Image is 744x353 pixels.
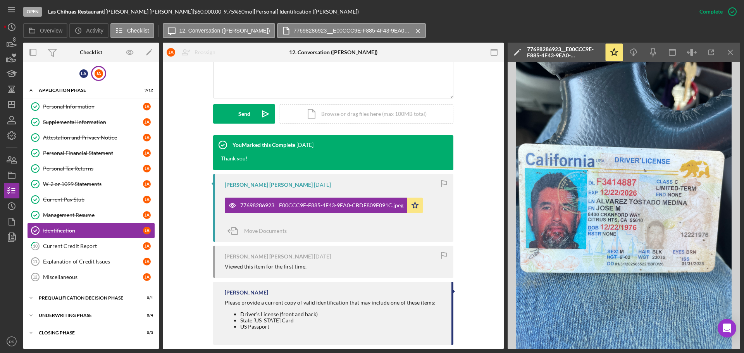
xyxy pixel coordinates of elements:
div: J A [143,118,151,126]
time: 2025-08-15 16:46 [314,253,331,260]
div: J A [143,134,151,141]
div: Prequalification Decision Phase [39,296,134,300]
div: 0 / 3 [139,331,153,335]
a: Supplemental InformationJA [27,114,155,130]
div: 0 / 4 [139,313,153,318]
label: 12. Conversation ([PERSON_NAME]) [179,28,270,34]
div: Send [238,104,250,124]
div: 60 mo [238,9,252,15]
tspan: 10 [33,243,38,248]
div: [PERSON_NAME] [225,289,268,296]
button: DS [4,334,19,349]
tspan: 12 [33,275,37,279]
a: IdentificationJA [27,223,155,238]
button: Checklist [110,23,154,38]
button: 77698286923__E00CCC9E-F885-4F43-9EA0-CBDF809F091C.jpeg [225,198,423,213]
button: JAReassign [163,45,223,60]
div: [PERSON_NAME] [PERSON_NAME] [225,253,313,260]
div: Personal Tax Returns [43,165,143,172]
div: L A [79,69,88,78]
label: 77698286923__E00CCC9E-F885-4F43-9EA0-CBDF809F091C.jpeg [294,28,410,34]
div: Current Pay Stub [43,196,143,203]
div: Checklist [80,49,102,55]
div: 0 / 1 [139,296,153,300]
div: J A [95,69,103,78]
div: J A [143,227,151,234]
div: Closing Phase [39,331,134,335]
img: Preview [508,62,740,349]
div: J A [143,242,151,250]
div: Complete [699,4,723,19]
div: $60,000.00 [194,9,224,15]
span: Move Documents [244,227,287,234]
div: J A [143,258,151,265]
div: Current Credit Report [43,243,143,249]
text: DS [9,339,14,344]
div: Supplemental Information [43,119,143,125]
div: Miscellaneous [43,274,143,280]
div: Thank you! [221,155,248,162]
button: Activity [69,23,108,38]
button: 77698286923__E00CCC9E-F885-4F43-9EA0-CBDF809F091C.jpeg [277,23,426,38]
div: 12. Conversation ([PERSON_NAME]) [289,49,377,55]
li: Driver's License (front and back) [240,311,436,317]
a: 10Current Credit ReportJA [27,238,155,254]
a: Management ResumeJA [27,207,155,223]
li: US Passport [240,324,436,330]
button: Complete [692,4,740,19]
button: Send [213,104,275,124]
div: Management Resume [43,212,143,218]
div: Please provide a current copy of valid identification that may include one of these items: [225,300,436,330]
div: J A [143,149,151,157]
a: 11Explanation of Credit IssuesJA [27,254,155,269]
a: Personal InformationJA [27,99,155,114]
div: W-2 or 1099 Statements [43,181,143,187]
div: | [48,9,105,15]
a: Current Pay StubJA [27,192,155,207]
div: You Marked this Complete [232,142,295,148]
div: J A [143,273,151,281]
div: [PERSON_NAME] [PERSON_NAME] | [105,9,194,15]
a: Personal Tax ReturnsJA [27,161,155,176]
div: Personal Financial Statement [43,150,143,156]
time: 2025-08-18 17:21 [296,142,313,148]
div: 9.75 % [224,9,238,15]
div: Explanation of Credit Issues [43,258,143,265]
a: W-2 or 1099 StatementsJA [27,176,155,192]
div: J A [143,180,151,188]
label: Overview [40,28,62,34]
b: Las Chihuas Restaurant [48,8,104,15]
div: Attestation and Privacy Notice [43,134,143,141]
div: Viewed this item for the first time. [225,263,307,270]
button: 12. Conversation ([PERSON_NAME]) [163,23,275,38]
div: 9 / 12 [139,88,153,93]
li: State [US_STATE] Card [240,317,436,324]
label: Checklist [127,28,149,34]
a: 12MiscellaneousJA [27,269,155,285]
div: J A [143,211,151,219]
button: Overview [23,23,67,38]
div: Identification [43,227,143,234]
time: 2025-08-15 20:47 [314,182,331,188]
div: J A [167,48,175,57]
label: Activity [86,28,103,34]
div: Underwriting Phase [39,313,134,318]
div: Reassign [195,45,215,60]
div: [PERSON_NAME] [PERSON_NAME] [225,182,313,188]
div: J A [143,103,151,110]
div: 77698286923__E00CCC9E-F885-4F43-9EA0-CBDF809F091C.jpeg [240,202,403,208]
div: | [Personal] Identification ([PERSON_NAME]) [252,9,359,15]
div: Personal Information [43,103,143,110]
div: J A [143,196,151,203]
div: Application Phase [39,88,134,93]
div: Open Intercom Messenger [718,319,736,338]
a: Personal Financial StatementJA [27,145,155,161]
div: Open [23,7,42,17]
div: 77698286923__E00CCC9E-F885-4F43-9EA0-CBDF809F091C.jpeg [527,46,601,59]
a: Attestation and Privacy NoticeJA [27,130,155,145]
button: Move Documents [225,221,294,241]
div: J A [143,165,151,172]
tspan: 11 [33,259,37,264]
